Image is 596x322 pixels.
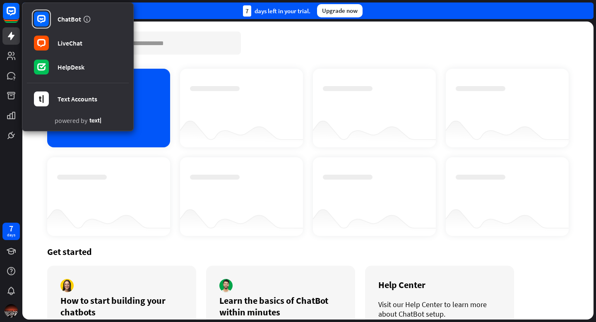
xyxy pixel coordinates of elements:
[9,225,13,232] div: 7
[7,3,31,28] button: Open LiveChat chat widget
[378,279,501,291] div: Help Center
[219,279,233,292] img: author
[60,295,183,318] div: How to start building your chatbots
[243,5,310,17] div: days left in your trial.
[243,5,251,17] div: 7
[60,279,74,292] img: author
[219,295,342,318] div: Learn the basics of ChatBot within minutes
[47,246,569,257] div: Get started
[2,223,20,240] a: 7 days
[317,4,363,17] div: Upgrade now
[378,300,501,319] div: Visit our Help Center to learn more about ChatBot setup.
[7,232,15,238] div: days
